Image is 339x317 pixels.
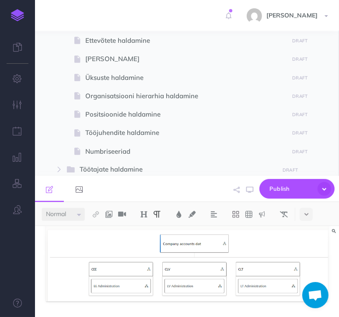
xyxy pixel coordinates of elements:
[85,127,286,138] span: Tööjuhendite haldamine
[292,38,308,44] small: DRAFT
[85,54,286,64] span: [PERSON_NAME]
[289,36,311,46] button: DRAFT
[302,282,329,308] div: Open chat
[92,211,100,218] img: Link button
[85,35,286,46] span: Ettevõtete haldamine
[85,91,286,101] span: Organisatsiooni hierarhia haldamine
[247,8,262,24] img: 630b0edcb09e2867cb6f5d9ab3c7654e.jpg
[210,211,218,218] img: Alignment dropdown menu button
[292,130,308,136] small: DRAFT
[280,211,288,218] img: Clear styles button
[259,179,335,199] button: Publish
[289,147,311,157] button: DRAFT
[280,165,301,175] button: DRAFT
[289,110,311,120] button: DRAFT
[46,208,328,301] img: GphO8WZY3pYUmyzn82eA.png
[85,72,286,83] span: Üksuste haldamine
[292,149,308,155] small: DRAFT
[289,91,311,101] button: DRAFT
[289,73,311,83] button: DRAFT
[262,11,322,19] span: [PERSON_NAME]
[188,211,196,218] img: Text background color button
[289,54,311,64] button: DRAFT
[292,56,308,62] small: DRAFT
[85,109,286,120] span: Positsioonide haldamine
[140,211,148,218] img: Headings dropdown button
[175,211,183,218] img: Text color button
[85,146,286,157] span: Numbriseeriad
[11,9,24,21] img: logo-mark.svg
[118,211,126,218] img: Add video button
[153,211,161,218] img: Paragraph button
[105,211,113,218] img: Add image button
[245,211,253,218] img: Create table button
[258,211,266,218] img: Callout dropdown menu button
[289,128,311,138] button: DRAFT
[269,182,313,196] span: Publish
[283,167,298,173] small: DRAFT
[80,164,273,176] span: Töötajate haldamine
[292,93,308,99] small: DRAFT
[292,112,308,117] small: DRAFT
[292,75,308,81] small: DRAFT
